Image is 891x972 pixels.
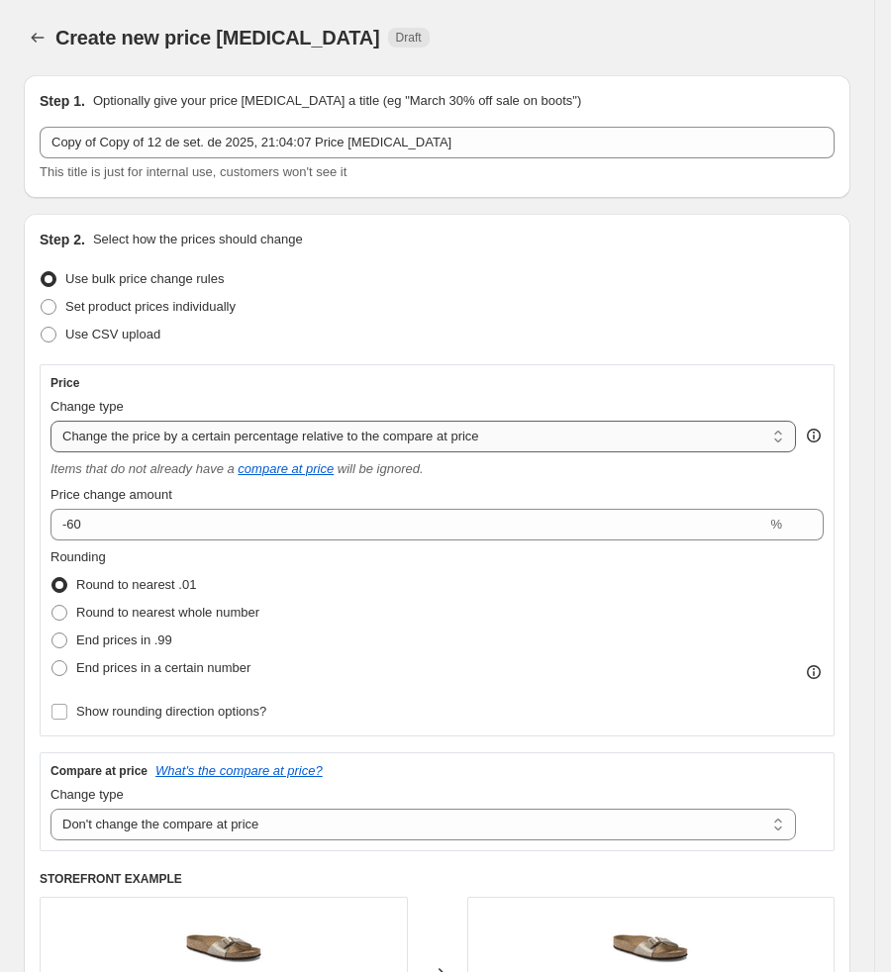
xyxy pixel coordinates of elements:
i: Items that do not already have a [50,461,235,476]
span: Use bulk price change rules [65,271,224,286]
h6: STOREFRONT EXAMPLE [40,871,835,887]
button: What's the compare at price? [155,763,323,778]
span: Change type [50,399,124,414]
p: Select how the prices should change [93,230,303,249]
h3: Price [50,375,79,391]
span: Price change amount [50,487,172,502]
span: Use CSV upload [65,327,160,341]
span: Show rounding direction options? [76,704,266,719]
span: Round to nearest .01 [76,577,196,592]
span: End prices in .99 [76,632,172,647]
span: Draft [396,30,422,46]
p: Optionally give your price [MEDICAL_DATA] a title (eg "March 30% off sale on boots") [93,91,581,111]
span: Set product prices individually [65,299,236,314]
span: Create new price [MEDICAL_DATA] [55,27,380,49]
h3: Compare at price [50,763,148,779]
i: will be ignored. [338,461,424,476]
span: Round to nearest whole number [76,605,259,620]
button: compare at price [238,461,334,476]
span: % [770,517,782,532]
span: End prices in a certain number [76,660,250,675]
button: Price change jobs [24,24,51,51]
input: 30% off holiday sale [40,127,835,158]
h2: Step 1. [40,91,85,111]
h2: Step 2. [40,230,85,249]
div: help [804,426,824,445]
input: -20 [50,509,766,540]
span: Rounding [50,549,106,564]
span: Change type [50,787,124,802]
span: This title is just for internal use, customers won't see it [40,164,346,179]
